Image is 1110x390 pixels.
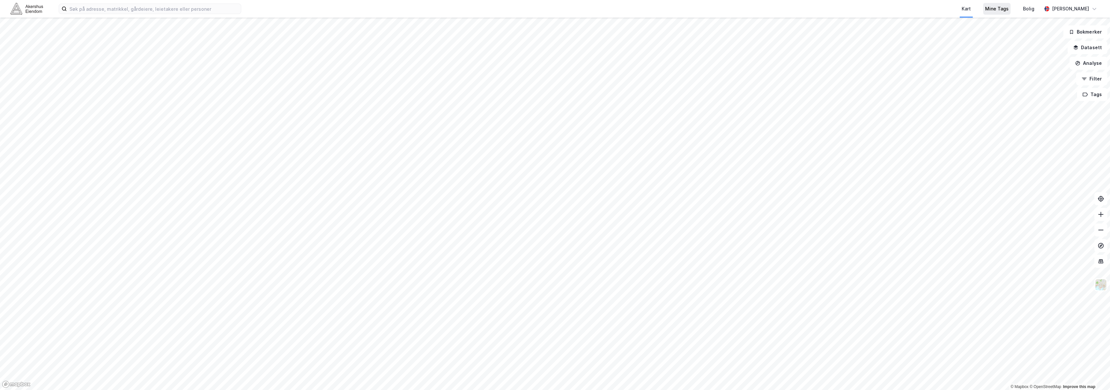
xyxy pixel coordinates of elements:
[1023,5,1034,13] div: Bolig
[1077,359,1110,390] iframe: Chat Widget
[962,5,971,13] div: Kart
[1068,41,1107,54] button: Datasett
[1070,57,1107,70] button: Analyse
[1029,384,1061,389] a: OpenStreetMap
[2,381,31,388] a: Mapbox homepage
[1095,279,1107,291] img: Z
[1077,88,1107,101] button: Tags
[985,5,1009,13] div: Mine Tags
[1052,5,1089,13] div: [PERSON_NAME]
[1063,384,1095,389] a: Improve this map
[10,3,43,14] img: akershus-eiendom-logo.9091f326c980b4bce74ccdd9f866810c.svg
[1011,384,1029,389] a: Mapbox
[1076,72,1107,85] button: Filter
[1077,359,1110,390] div: Kontrollprogram for chat
[67,4,241,14] input: Søk på adresse, matrikkel, gårdeiere, leietakere eller personer
[1063,25,1107,38] button: Bokmerker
